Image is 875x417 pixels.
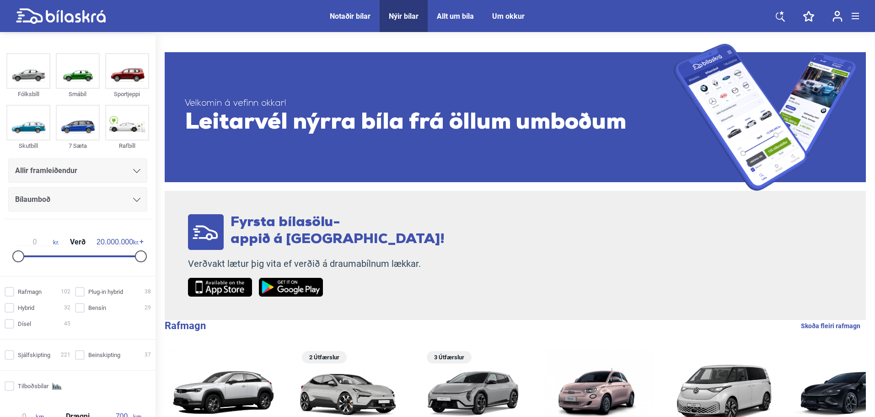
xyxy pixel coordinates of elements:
span: 37 [145,350,151,360]
span: Hybrid [18,303,34,313]
span: 3 Útfærslur [431,351,467,363]
span: Rafmagn [18,287,42,297]
span: kr. [16,238,59,246]
div: Skutbíll [6,141,50,151]
span: Leitarvél nýrra bíla frá öllum umboðum [185,109,674,137]
div: Smábíl [56,89,100,99]
span: Sjálfskipting [18,350,50,360]
a: Allt um bíla [437,12,474,21]
span: kr. [97,238,139,246]
div: 7 Sæta [56,141,100,151]
a: Notaðir bílar [330,12,370,21]
a: Velkomin á vefinn okkar!Leitarvél nýrra bíla frá öllum umboðum [165,43,866,191]
a: Um okkur [492,12,525,21]
span: Tilboðsbílar [18,381,48,391]
a: Skoða fleiri rafmagn [801,320,860,332]
span: Plug-in hybrid [88,287,123,297]
img: user-login.svg [832,11,843,22]
span: Velkomin á vefinn okkar! [185,98,674,109]
span: 38 [145,287,151,297]
span: 2 Útfærslur [306,351,342,363]
span: 29 [145,303,151,313]
span: Verð [68,238,88,246]
div: Sportjeppi [105,89,149,99]
p: Verðvakt lætur þig vita ef verðið á draumabílnum lækkar. [188,258,445,270]
a: Nýir bílar [389,12,419,21]
span: 32 [64,303,70,313]
div: Rafbíll [105,141,149,151]
span: Allir framleiðendur [15,164,77,177]
b: Rafmagn [165,320,206,331]
span: Dísel [18,319,31,329]
div: Fólksbíll [6,89,50,99]
span: Bensín [88,303,106,313]
span: 102 [61,287,70,297]
span: 221 [61,350,70,360]
span: 45 [64,319,70,329]
span: Beinskipting [88,350,120,360]
span: Fyrsta bílasölu- appið á [GEOGRAPHIC_DATA]! [231,216,445,247]
span: Bílaumboð [15,193,50,206]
